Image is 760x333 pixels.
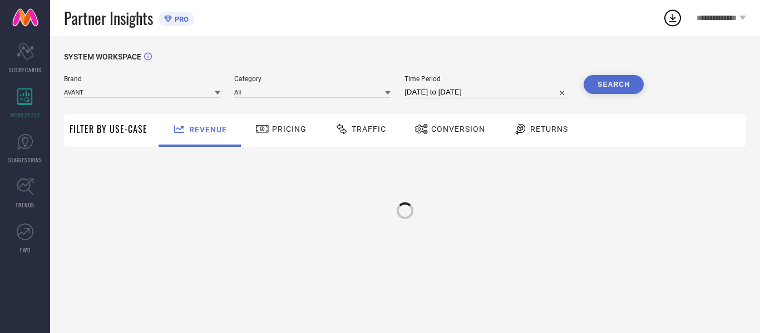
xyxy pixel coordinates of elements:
span: Filter By Use-Case [70,122,147,136]
span: FWD [20,246,31,254]
span: Time Period [404,75,570,83]
input: Select time period [404,86,570,99]
span: SCORECARDS [9,66,42,74]
button: Search [584,75,644,94]
span: Traffic [352,125,386,133]
span: Conversion [431,125,485,133]
span: Returns [530,125,568,133]
div: Open download list [663,8,683,28]
span: WORKSPACE [10,111,41,119]
span: Partner Insights [64,7,153,29]
span: Revenue [189,125,227,134]
span: Category [234,75,391,83]
span: Brand [64,75,220,83]
span: TRENDS [16,201,34,209]
span: SYSTEM WORKSPACE [64,52,141,61]
span: PRO [172,15,189,23]
span: Pricing [272,125,307,133]
span: SUGGESTIONS [8,156,42,164]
